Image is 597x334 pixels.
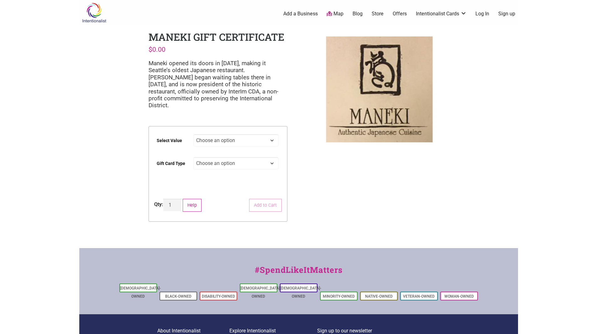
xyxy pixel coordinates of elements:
a: Offers [393,10,407,17]
img: Maneki Gift Certificate [310,30,448,149]
a: Blog [353,10,363,17]
a: [DEMOGRAPHIC_DATA]-Owned [240,286,281,299]
a: Map [327,10,343,18]
span: $ [149,45,152,53]
div: Qty: [154,201,163,208]
button: Add to Cart [249,199,282,212]
label: Gift Card Type [157,156,185,171]
a: [DEMOGRAPHIC_DATA]-Owned [120,286,161,299]
button: Help [183,199,202,212]
a: Native-Owned [365,294,393,299]
a: Woman-Owned [444,294,474,299]
a: Intentionalist Cards [416,10,467,17]
a: Sign up [498,10,515,17]
p: Maneki opened its doors in [DATE], making it Seattle’s oldest Japanese restaurant. [PERSON_NAME] ... [149,60,287,109]
bdi: 0.00 [149,45,165,53]
a: [DEMOGRAPHIC_DATA]-Owned [280,286,321,299]
h1: Maneki Gift Certificate [149,30,284,44]
img: Intentionalist [79,3,109,23]
a: Veteran-Owned [403,294,435,299]
input: Product quantity [163,199,181,211]
a: Disability-Owned [202,294,235,299]
div: #SpendLikeItMatters [79,264,518,282]
a: Add a Business [283,10,318,17]
a: Log In [475,10,489,17]
a: Minority-Owned [323,294,355,299]
label: Select Value [157,134,182,148]
a: Black-Owned [165,294,191,299]
a: Store [372,10,384,17]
